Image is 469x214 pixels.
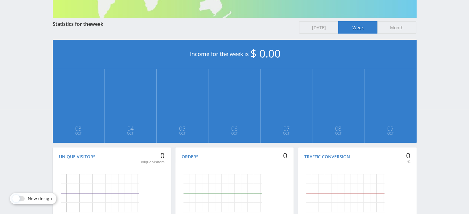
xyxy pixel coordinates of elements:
span: Oct [157,131,208,136]
span: 03 [53,126,104,131]
div: Statistics for the [53,21,293,27]
div: Traffic conversion [304,154,350,159]
div: 0 [406,151,410,160]
span: Month [377,21,417,34]
span: 08 [313,126,364,131]
span: [DATE] [299,21,338,34]
span: week [91,21,103,27]
div: % [406,159,410,164]
span: Oct [261,131,312,136]
span: Oct [365,131,416,136]
div: Income for the week is [53,40,417,69]
span: Week [338,21,377,34]
span: 04 [105,126,156,131]
span: Oct [105,131,156,136]
span: Oct [209,131,260,136]
div: unique visitors [140,159,165,164]
span: Oct [53,131,104,136]
div: 0 [283,151,287,160]
span: Oct [313,131,364,136]
div: Unique visitors [59,154,96,159]
span: 07 [261,126,312,131]
span: 09 [365,126,416,131]
span: $ 0.00 [250,46,281,61]
span: 05 [157,126,208,131]
span: 06 [209,126,260,131]
div: 0 [140,151,165,160]
span: New design [28,196,52,201]
div: Orders [182,154,199,159]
